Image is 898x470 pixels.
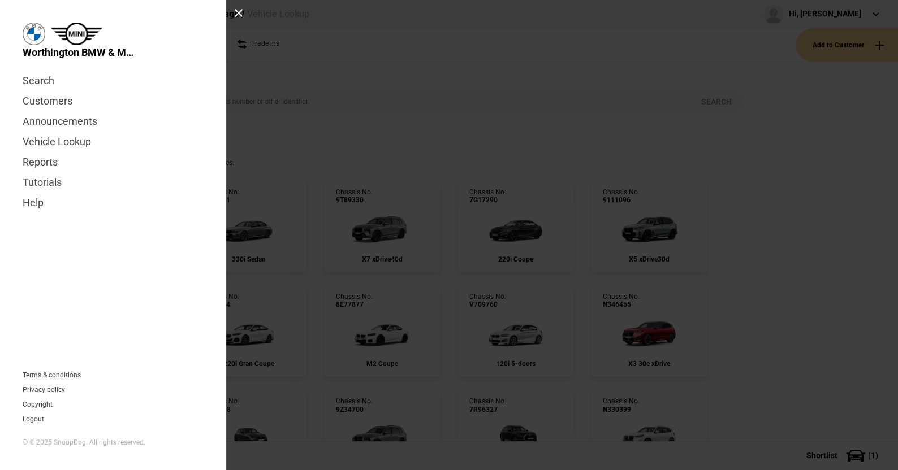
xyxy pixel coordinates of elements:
a: Announcements [23,111,204,132]
a: Tutorials [23,172,204,193]
a: Terms & conditions [23,372,81,378]
img: mini.png [51,23,102,45]
a: Copyright [23,401,53,408]
div: © © 2025 SnoopDog. All rights reserved. [23,438,204,447]
a: Vehicle Lookup [23,132,204,152]
a: Reports [23,152,204,172]
button: Logout [23,416,44,423]
img: bmw.png [23,23,45,45]
a: Customers [23,91,204,111]
a: Help [23,193,204,213]
span: Worthington BMW & MINI Garage [23,45,136,59]
a: Search [23,71,204,91]
a: Privacy policy [23,386,65,393]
